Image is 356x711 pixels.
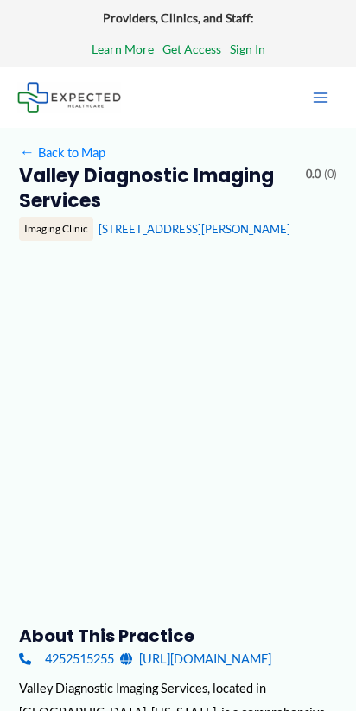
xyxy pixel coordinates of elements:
a: 4252515255 [19,647,113,670]
a: Sign In [230,38,265,60]
a: Get Access [162,38,221,60]
button: Main menu toggle [302,79,339,116]
a: [STREET_ADDRESS][PERSON_NAME] [99,222,290,236]
h3: About this practice [19,625,336,647]
a: ←Back to Map [19,141,105,164]
a: [URL][DOMAIN_NAME] [120,647,271,670]
div: Imaging Clinic [19,217,93,241]
h2: Valley Diagnostic Imaging Services [19,164,293,213]
span: 0.0 [306,164,321,185]
span: ← [19,144,35,160]
strong: Providers, Clinics, and Staff: [103,10,254,25]
a: Learn More [92,38,154,60]
img: Expected Healthcare Logo - side, dark font, small [17,82,121,112]
span: (0) [324,164,337,185]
